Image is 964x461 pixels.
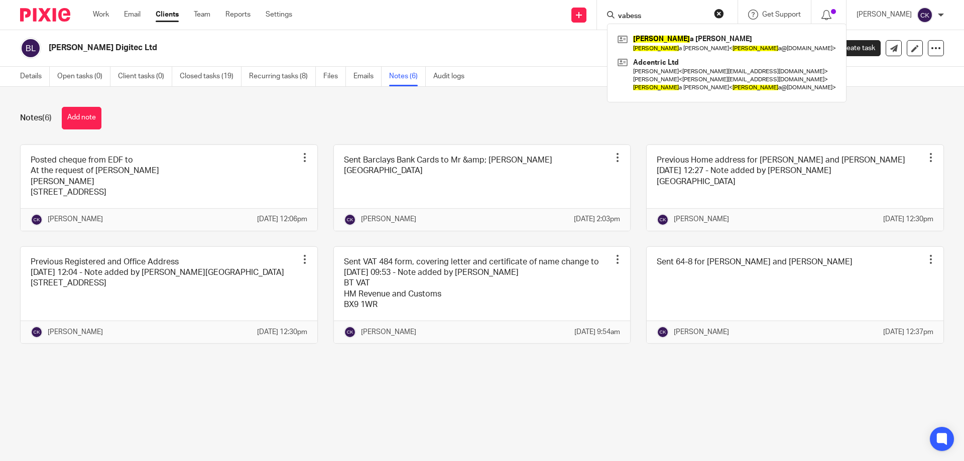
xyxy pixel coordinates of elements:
img: svg%3E [31,214,43,226]
a: Create task [822,40,881,56]
p: [PERSON_NAME] [48,214,103,224]
a: Settings [266,10,292,20]
button: Add note [62,107,101,129]
a: Emails [353,67,382,86]
span: (6) [42,114,52,122]
a: Recurring tasks (8) [249,67,316,86]
a: Audit logs [433,67,472,86]
img: svg%3E [917,7,933,23]
img: svg%3E [344,326,356,338]
a: Closed tasks (19) [180,67,242,86]
span: Get Support [762,11,801,18]
img: svg%3E [31,326,43,338]
a: Files [323,67,346,86]
p: [DATE] 9:54am [574,327,620,337]
img: svg%3E [344,214,356,226]
p: [DATE] 2:03pm [574,214,620,224]
p: [PERSON_NAME] [674,214,729,224]
a: Email [124,10,141,20]
p: [PERSON_NAME] [674,327,729,337]
input: Search [617,12,707,21]
p: [DATE] 12:30pm [883,214,933,224]
a: Reports [225,10,251,20]
p: [DATE] 12:37pm [883,327,933,337]
h1: Notes [20,113,52,123]
a: Clients [156,10,179,20]
img: svg%3E [657,326,669,338]
a: Work [93,10,109,20]
p: [PERSON_NAME] [361,327,416,337]
p: [PERSON_NAME] [857,10,912,20]
img: svg%3E [20,38,41,59]
a: Open tasks (0) [57,67,110,86]
a: Team [194,10,210,20]
img: Pixie [20,8,70,22]
a: Notes (6) [389,67,426,86]
h2: [PERSON_NAME] Digitec Ltd [49,43,656,53]
p: [DATE] 12:06pm [257,214,307,224]
a: Client tasks (0) [118,67,172,86]
a: Details [20,67,50,86]
p: [PERSON_NAME] [48,327,103,337]
p: [PERSON_NAME] [361,214,416,224]
img: svg%3E [657,214,669,226]
button: Clear [714,9,724,19]
p: [DATE] 12:30pm [257,327,307,337]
